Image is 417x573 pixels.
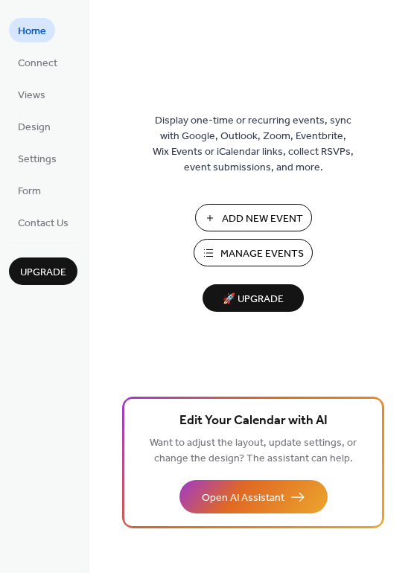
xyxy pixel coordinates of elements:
[194,239,313,266] button: Manage Events
[222,211,303,227] span: Add New Event
[9,82,54,106] a: Views
[9,210,77,234] a: Contact Us
[18,120,51,135] span: Design
[18,88,45,103] span: Views
[9,257,77,285] button: Upgrade
[9,146,66,170] a: Settings
[18,24,46,39] span: Home
[195,204,312,231] button: Add New Event
[18,184,41,199] span: Form
[179,411,328,432] span: Edit Your Calendar with AI
[18,56,57,71] span: Connect
[9,114,60,138] a: Design
[150,433,357,469] span: Want to adjust the layout, update settings, or change the design? The assistant can help.
[9,18,55,42] a: Home
[211,289,295,310] span: 🚀 Upgrade
[9,50,66,74] a: Connect
[18,152,57,167] span: Settings
[153,113,354,176] span: Display one-time or recurring events, sync with Google, Outlook, Zoom, Eventbrite, Wix Events or ...
[9,178,50,202] a: Form
[203,284,304,312] button: 🚀 Upgrade
[179,480,328,513] button: Open AI Assistant
[20,265,66,281] span: Upgrade
[202,490,284,506] span: Open AI Assistant
[18,216,69,231] span: Contact Us
[220,246,304,262] span: Manage Events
